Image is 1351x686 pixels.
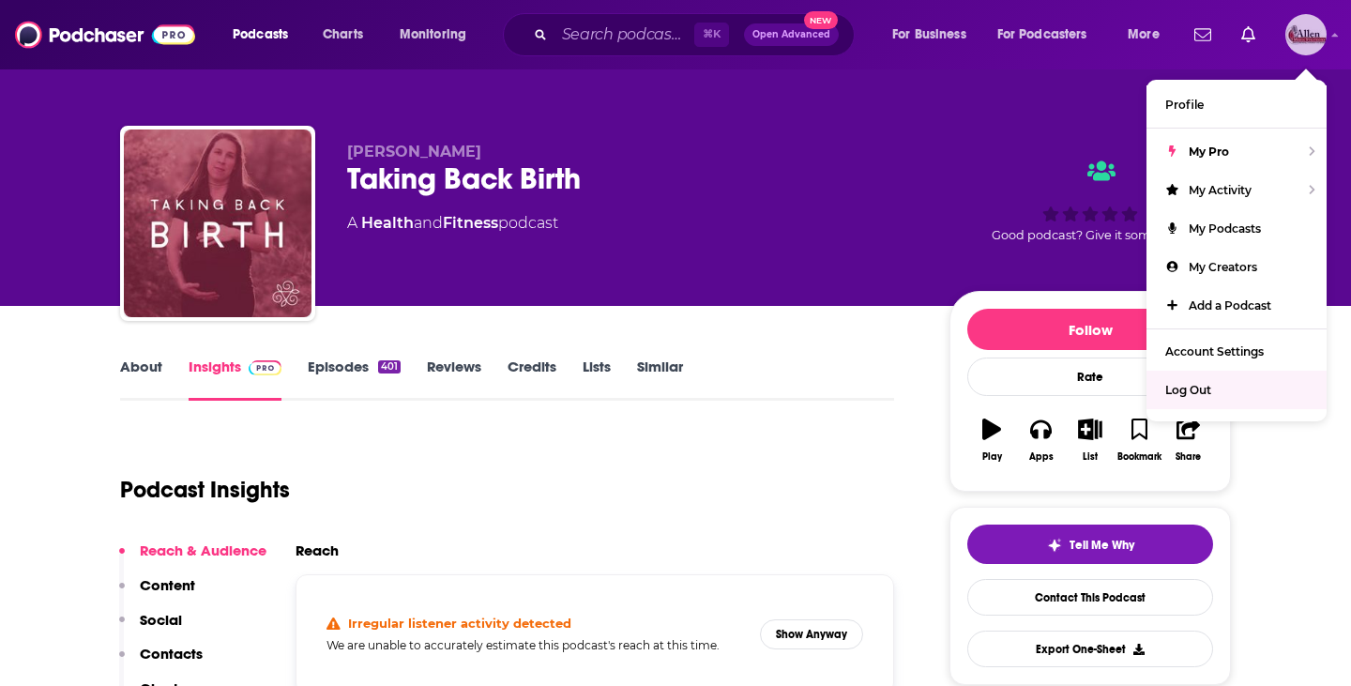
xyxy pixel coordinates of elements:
button: Play [967,406,1016,474]
h5: We are unable to accurately estimate this podcast's reach at this time. [326,638,745,652]
h2: Reach [296,541,339,559]
span: Podcasts [233,22,288,48]
button: Social [119,611,182,646]
button: Reach & Audience [119,541,266,576]
a: Show notifications dropdown [1187,19,1219,51]
p: Contacts [140,645,203,663]
button: Content [119,576,195,611]
span: Monitoring [400,22,466,48]
button: Export One-Sheet [967,631,1213,667]
p: Content [140,576,195,594]
img: Podchaser Pro [249,360,281,375]
span: ⌘ K [694,23,729,47]
button: tell me why sparkleTell Me Why [967,525,1213,564]
a: Charts [311,20,374,50]
span: My Creators [1189,260,1257,274]
div: Bookmark [1117,451,1161,463]
button: open menu [1115,20,1183,50]
span: For Podcasters [997,22,1087,48]
p: Social [140,611,182,629]
span: [PERSON_NAME] [347,143,481,160]
span: Profile [1165,98,1204,112]
a: Episodes401 [308,358,401,401]
button: Apps [1016,406,1065,474]
button: Bookmark [1115,406,1163,474]
span: Tell Me Why [1070,538,1134,553]
button: Follow [967,309,1213,350]
span: Log Out [1165,383,1211,397]
a: My Creators [1146,248,1327,286]
button: Share [1164,406,1213,474]
span: Logged in as AllenMedia [1285,14,1327,55]
div: Share [1176,451,1201,463]
button: Show Anyway [760,619,863,649]
button: open menu [879,20,990,50]
a: Similar [637,358,683,401]
span: Open Advanced [752,30,830,39]
input: Search podcasts, credits, & more... [554,20,694,50]
span: Add a Podcast [1189,298,1271,313]
span: Good podcast? Give it some love! [992,228,1189,242]
button: List [1066,406,1115,474]
span: Charts [323,22,363,48]
div: Search podcasts, credits, & more... [521,13,873,56]
h1: Podcast Insights [120,476,290,504]
button: open menu [220,20,312,50]
a: Lists [583,358,611,401]
a: Profile [1146,85,1327,124]
div: List [1083,451,1098,463]
a: Show notifications dropdown [1234,19,1263,51]
button: Contacts [119,645,203,679]
a: About [120,358,162,401]
a: InsightsPodchaser Pro [189,358,281,401]
img: Taking Back Birth [124,130,311,317]
a: Contact This Podcast [967,579,1213,616]
a: Add a Podcast [1146,286,1327,325]
span: Account Settings [1165,344,1264,358]
div: A podcast [347,212,558,235]
button: open menu [985,20,1115,50]
ul: Show profile menu [1146,80,1327,421]
a: Health [361,214,414,232]
button: open menu [387,20,491,50]
h4: Irregular listener activity detected [348,616,571,631]
img: Podchaser - Follow, Share and Rate Podcasts [15,17,195,53]
a: Account Settings [1146,332,1327,371]
span: My Podcasts [1189,221,1261,236]
div: Apps [1029,451,1054,463]
div: Good podcast? Give it some love! [949,143,1231,259]
span: and [414,214,443,232]
button: Show profile menu [1285,14,1327,55]
img: tell me why sparkle [1047,538,1062,553]
span: New [804,11,838,29]
img: User Profile [1285,14,1327,55]
div: Play [982,451,1002,463]
span: My Pro [1189,145,1229,159]
span: My Activity [1189,183,1252,197]
a: Credits [508,358,556,401]
a: Fitness [443,214,498,232]
div: Rate [967,358,1213,396]
a: Reviews [427,358,481,401]
div: 401 [378,360,401,373]
span: More [1128,22,1160,48]
button: Open AdvancedNew [744,23,839,46]
span: For Business [892,22,966,48]
p: Reach & Audience [140,541,266,559]
a: My Podcasts [1146,209,1327,248]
